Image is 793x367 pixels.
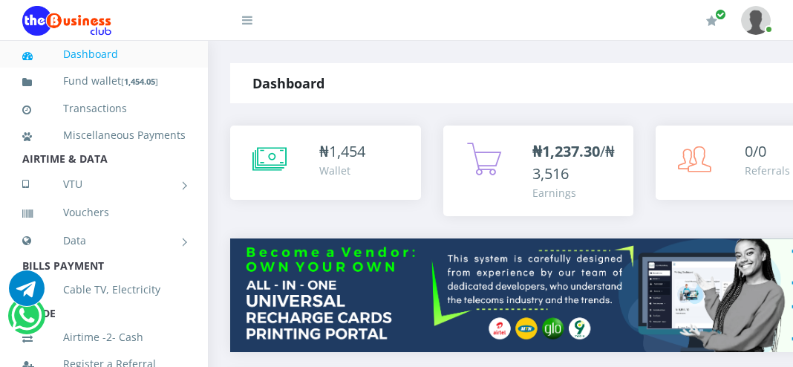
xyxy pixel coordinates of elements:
img: User [741,6,771,35]
a: Chat for support [9,282,45,306]
a: VTU [22,166,186,203]
strong: Dashboard [252,74,324,92]
span: 1,454 [329,141,365,161]
div: Earnings [532,185,619,201]
a: Transactions [22,91,186,126]
a: Airtime -2- Cash [22,320,186,354]
a: Miscellaneous Payments [22,118,186,152]
a: ₦1,454 Wallet [230,126,421,200]
a: Fund wallet[1,454.05] [22,64,186,99]
span: /₦3,516 [532,141,615,183]
div: Referrals [745,163,790,178]
span: 0/0 [745,141,766,161]
b: 1,454.05 [124,76,155,87]
div: ₦ [319,140,365,163]
a: ₦1,237.30/₦3,516 Earnings [443,126,634,216]
a: Chat for support [11,309,42,334]
small: [ ] [121,76,158,87]
img: Logo [22,6,111,36]
i: Renew/Upgrade Subscription [706,15,717,27]
a: Data [22,222,186,259]
div: Wallet [319,163,365,178]
a: Cable TV, Electricity [22,273,186,307]
a: Vouchers [22,195,186,230]
a: Dashboard [22,37,186,71]
b: ₦1,237.30 [532,141,600,161]
span: Renew/Upgrade Subscription [715,9,726,20]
